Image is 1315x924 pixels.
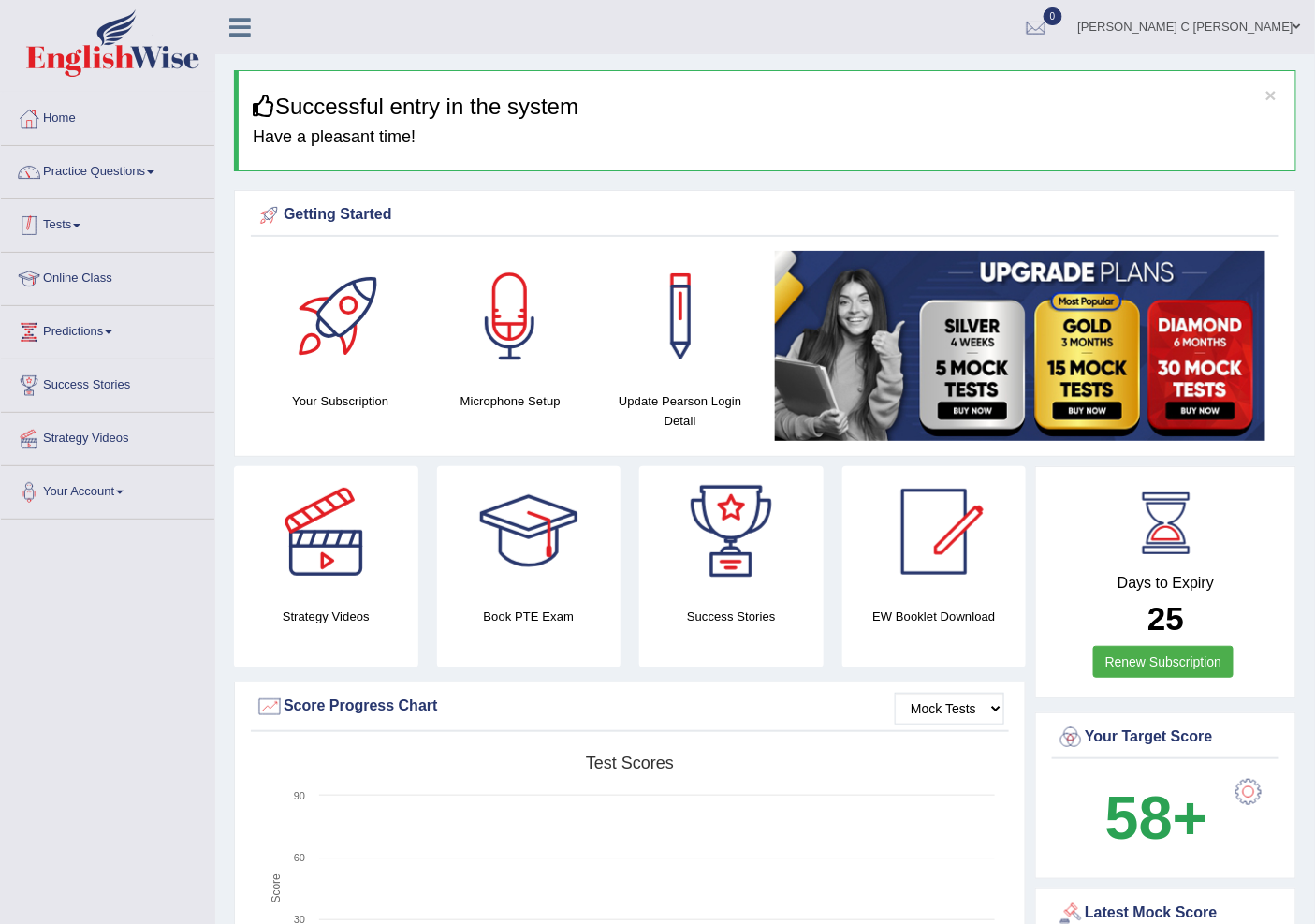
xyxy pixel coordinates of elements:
span: 0 [1044,7,1062,25]
h4: Days to Expiry [1057,575,1275,592]
tspan: Test scores [586,754,674,772]
h4: Update Pearson Login Detail [605,391,756,431]
a: Home [1,93,214,139]
a: Predictions [1,306,214,353]
h4: EW Booklet Download [842,607,1027,626]
a: Practice Questions [1,146,214,193]
text: 60 [294,853,305,864]
a: Success Stories [1,359,214,406]
a: Online Class [1,253,214,300]
h4: Book PTE Exam [437,607,621,626]
b: 25 [1147,600,1184,637]
div: Score Progress Chart [256,693,1004,721]
h4: Your Subscription [265,391,416,411]
text: 90 [294,790,305,801]
h4: Microphone Setup [435,391,587,411]
div: Getting Started [256,201,1275,229]
a: Your Account [1,466,214,513]
tspan: Score [270,873,283,903]
a: Tests [1,199,214,246]
a: Renew Subscription [1093,646,1235,678]
h4: Success Stories [639,607,824,626]
a: Strategy Videos [1,413,214,460]
button: × [1265,85,1277,105]
b: 58+ [1105,784,1208,852]
h4: Strategy Videos [234,607,418,626]
h3: Successful entry in the system [253,95,1281,119]
h4: Have a pleasant time! [253,128,1281,147]
div: Your Target Score [1057,724,1275,752]
img: small5.jpg [775,251,1266,441]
